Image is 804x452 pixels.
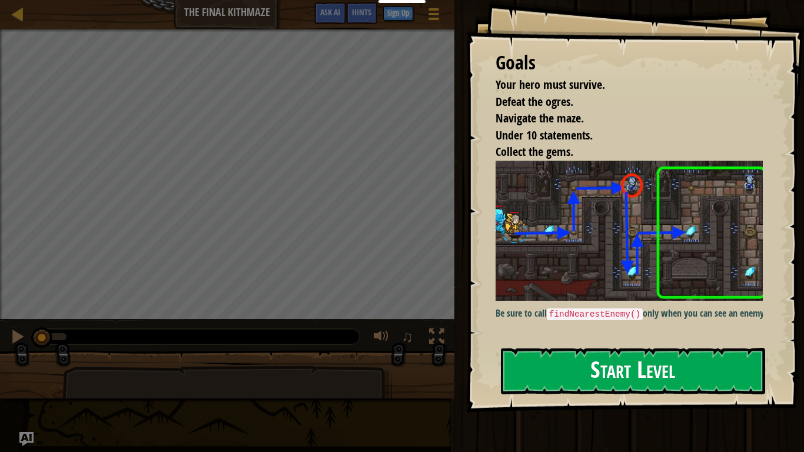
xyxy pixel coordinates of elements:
div: Goals [496,49,763,77]
p: Be sure to call only when you can see an enemy. [496,307,769,321]
span: Collect the gems. [496,144,573,159]
span: Ask AI [320,6,340,18]
span: ♫ [401,328,413,345]
span: Under 10 statements. [496,127,593,143]
span: Your hero must survive. [496,77,605,92]
button: Ctrl + P: Pause [6,326,29,350]
li: Defeat the ogres. [481,94,760,111]
button: Ask AI [19,432,34,446]
span: Navigate the maze. [496,110,584,126]
button: Sign Up [383,6,413,21]
button: Start Level [501,348,765,394]
span: Hints [352,6,371,18]
button: ♫ [399,326,419,350]
code: findNearestEnemy() [547,308,643,320]
button: Adjust volume [370,326,393,350]
button: Show game menu [419,2,448,30]
li: Navigate the maze. [481,110,760,127]
span: Defeat the ogres. [496,94,573,109]
img: The final kithmaze [496,161,769,301]
button: Toggle fullscreen [425,326,448,350]
li: Under 10 statements. [481,127,760,144]
li: Your hero must survive. [481,77,760,94]
li: Collect the gems. [481,144,760,161]
button: Ask AI [314,2,346,24]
